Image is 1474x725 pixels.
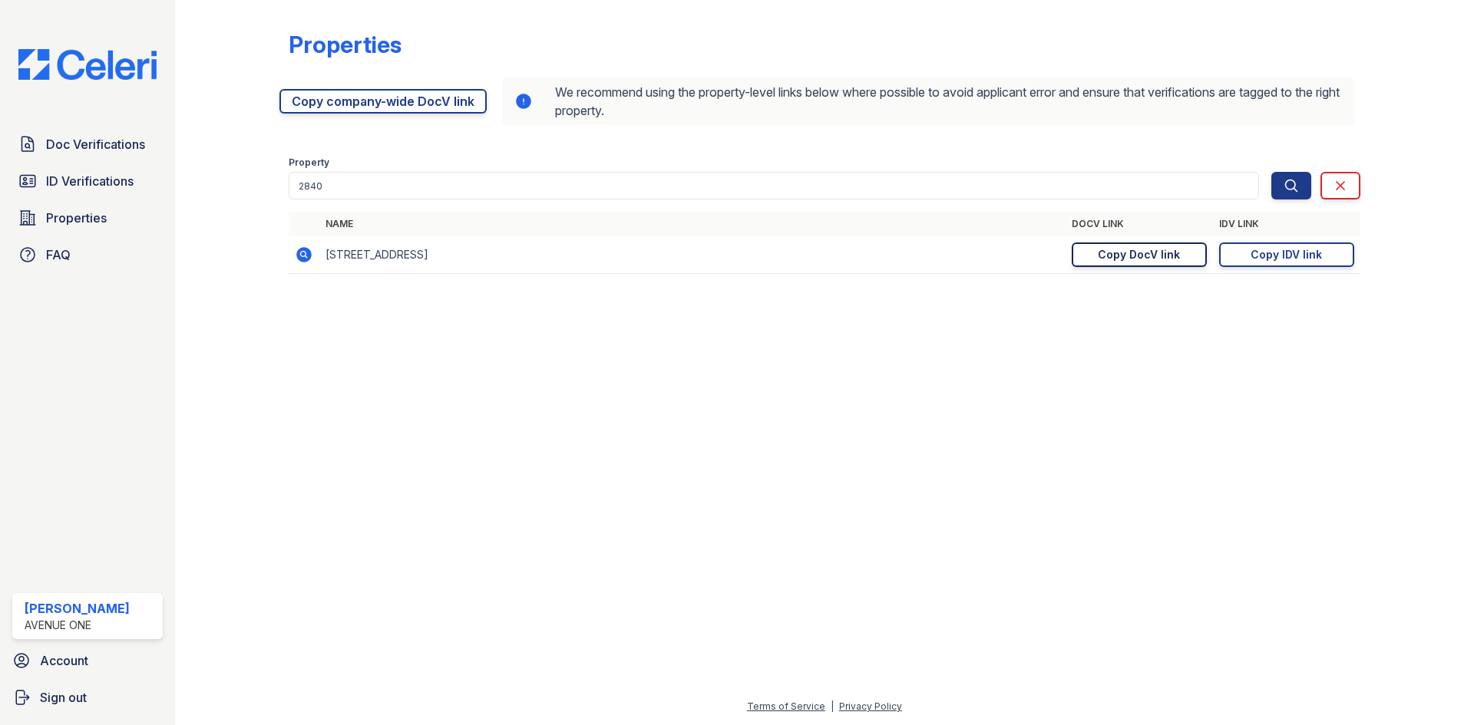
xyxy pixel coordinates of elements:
a: Sign out [6,682,169,713]
div: [PERSON_NAME] [25,599,130,618]
input: Search by property name or address [289,172,1259,199]
div: | [831,700,834,712]
img: CE_Logo_Blue-a8612792a0a2168367f1c8372b55b34899dd931a85d93a1a3d3e32e68fde9ad4.png [6,49,169,80]
span: Properties [46,209,107,227]
th: Name [319,212,1066,236]
span: FAQ [46,246,71,264]
div: Copy DocV link [1098,247,1180,262]
span: Sign out [40,688,87,707]
a: Copy company-wide DocV link [279,89,487,114]
a: Copy DocV link [1072,242,1207,267]
div: Copy IDV link [1251,247,1322,262]
a: Doc Verifications [12,129,163,160]
a: FAQ [12,239,163,270]
td: [STREET_ADDRESS] [319,236,1066,274]
a: Privacy Policy [839,700,902,712]
span: Doc Verifications [46,135,145,153]
span: ID Verifications [46,172,134,190]
div: We recommend using the property-level links below where possible to avoid applicant error and ens... [502,77,1354,126]
th: IDV Link [1213,212,1360,236]
div: Avenue One [25,618,130,633]
div: Properties [289,31,402,58]
a: Properties [12,203,163,233]
a: Copy IDV link [1219,242,1354,267]
th: DocV Link [1066,212,1213,236]
span: Account [40,651,88,670]
a: ID Verifications [12,166,163,196]
a: Account [6,645,169,676]
a: Terms of Service [747,700,825,712]
label: Property [289,157,329,169]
